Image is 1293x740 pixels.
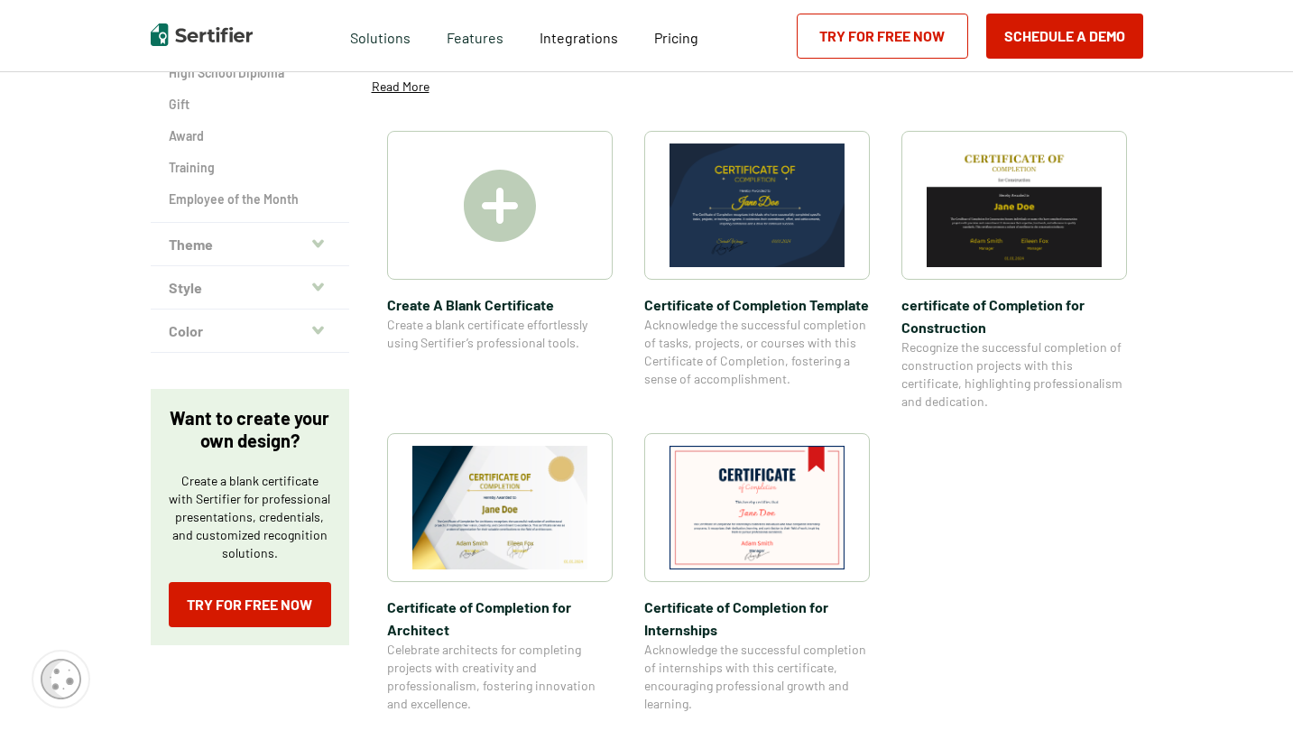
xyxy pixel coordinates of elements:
[670,143,845,267] img: Certificate of Completion Template
[927,143,1102,267] img: certificate of Completion for Construction
[151,310,349,353] button: Color
[412,446,587,569] img: Certificate of Completion​ for Architect
[169,472,331,562] p: Create a blank certificate with Sertifier for professional presentations, credentials, and custom...
[901,293,1127,338] span: certificate of Completion for Construction
[644,131,870,411] a: Certificate of Completion TemplateCertificate of Completion TemplateAcknowledge the successful co...
[540,24,618,47] a: Integrations
[169,190,331,208] a: Employee of the Month
[670,446,845,569] img: Certificate of Completion​ for Internships
[169,159,331,177] a: Training
[387,316,613,352] span: Create a blank certificate effortlessly using Sertifier’s professional tools.
[387,641,613,713] span: Celebrate architects for completing projects with creativity and professionalism, fostering innov...
[151,223,349,266] button: Theme
[372,78,429,96] p: Read More
[464,170,536,242] img: Create A Blank Certificate
[387,293,613,316] span: Create A Blank Certificate
[901,131,1127,411] a: certificate of Completion for Constructioncertificate of Completion for ConstructionRecognize the...
[644,433,870,713] a: Certificate of Completion​ for InternshipsCertificate of Completion​ for InternshipsAcknowledge t...
[644,316,870,388] span: Acknowledge the successful completion of tasks, projects, or courses with this Certificate of Com...
[540,29,618,46] span: Integrations
[169,96,331,114] a: Gift
[644,596,870,641] span: Certificate of Completion​ for Internships
[387,433,613,713] a: Certificate of Completion​ for ArchitectCertificate of Completion​ for ArchitectCelebrate archite...
[1203,653,1293,740] iframe: Chat Widget
[151,23,253,46] img: Sertifier | Digital Credentialing Platform
[169,582,331,627] a: Try for Free Now
[797,14,968,59] a: Try for Free Now
[986,14,1143,59] button: Schedule a Demo
[169,127,331,145] a: Award
[654,29,698,46] span: Pricing
[387,596,613,641] span: Certificate of Completion​ for Architect
[901,338,1127,411] span: Recognize the successful completion of construction projects with this certificate, highlighting ...
[447,24,503,47] span: Features
[169,64,331,82] a: High School Diploma
[644,293,870,316] span: Certificate of Completion Template
[169,407,331,452] p: Want to create your own design?
[654,24,698,47] a: Pricing
[350,24,411,47] span: Solutions
[41,659,81,699] img: Cookie Popup Icon
[151,266,349,310] button: Style
[644,641,870,713] span: Acknowledge the successful completion of internships with this certificate, encouraging professio...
